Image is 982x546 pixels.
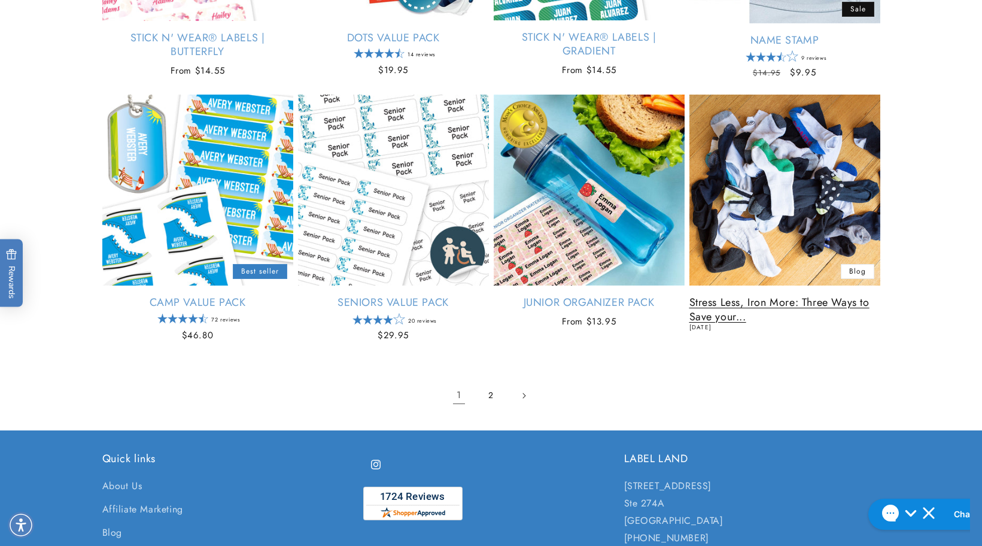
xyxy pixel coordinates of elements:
[92,14,142,26] h1: Chat with us
[298,296,489,310] a: Seniors Value Pack
[689,34,880,47] a: Name Stamp
[363,487,463,526] a: shopperapproved.com
[862,495,970,534] iframe: Gorgias live chat messenger
[6,249,17,299] span: Rewards
[102,478,142,498] a: About Us
[102,452,358,466] h2: Quick links
[102,31,293,59] a: Stick N' Wear® Labels | Butterfly
[6,4,145,35] button: Gorgias live chat
[102,296,293,310] a: Camp Value Pack
[8,512,34,538] div: Accessibility Menu
[494,296,685,310] a: Junior Organizer Pack
[446,383,472,409] a: Page 1
[102,383,880,409] nav: Pagination
[624,452,880,466] h2: LABEL LAND
[510,383,537,409] a: Next page
[298,31,489,45] a: Dots Value Pack
[689,296,880,324] a: Stress Less, Iron More: Three Ways to Save your...
[478,383,504,409] a: Page 2
[494,31,685,59] a: Stick N' Wear® Labels | Gradient
[102,498,183,521] a: Affiliate Marketing
[102,521,122,545] a: Blog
